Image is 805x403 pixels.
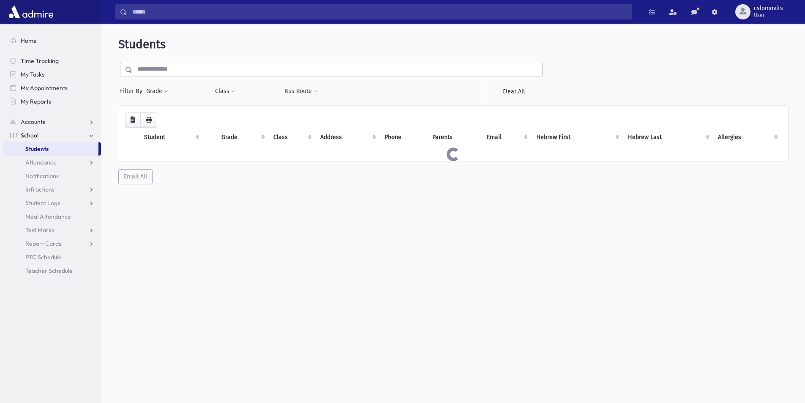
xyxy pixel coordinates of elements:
[754,5,783,12] span: cslomovits
[3,95,101,108] a: My Reports
[268,128,316,147] th: Class
[3,196,101,210] a: Student Logs
[3,237,101,250] a: Report Cards
[25,213,71,220] span: Meal Attendance
[3,156,101,169] a: Attendance
[427,128,482,147] th: Parents
[3,34,101,47] a: Home
[713,128,781,147] th: Allergies
[120,87,146,96] span: Filter By
[482,128,531,147] th: Email
[25,186,55,193] span: Infractions
[140,112,157,128] button: Print
[3,54,101,68] a: Time Tracking
[25,145,49,153] span: Students
[21,118,45,126] span: Accounts
[3,264,101,277] a: Teacher Schedule
[284,84,318,99] button: Bus Route
[21,84,68,92] span: My Appointments
[754,12,783,19] span: User
[531,128,622,147] th: Hebrew First
[3,68,101,81] a: My Tasks
[139,128,203,147] th: Student
[21,132,38,139] span: School
[25,159,57,166] span: Attendance
[3,183,101,196] a: Infractions
[484,84,543,99] a: Clear All
[25,172,59,180] span: Notifications
[3,142,98,156] a: Students
[25,240,61,247] span: Report Cards
[3,210,101,223] a: Meal Attendance
[3,250,101,264] a: PTC Schedule
[379,128,427,147] th: Phone
[3,223,101,237] a: Test Marks
[623,128,713,147] th: Hebrew Last
[125,112,141,128] button: CSV
[3,115,101,129] a: Accounts
[216,128,268,147] th: Grade
[118,37,166,51] span: Students
[3,129,101,142] a: School
[215,84,236,99] button: Class
[21,37,37,44] span: Home
[3,169,101,183] a: Notifications
[127,4,631,19] input: Search
[21,98,51,105] span: My Reports
[25,253,62,261] span: PTC Schedule
[25,226,54,234] span: Test Marks
[146,84,169,99] button: Grade
[25,267,73,274] span: Teacher Schedule
[21,71,44,78] span: My Tasks
[25,199,60,207] span: Student Logs
[118,169,153,184] button: Email All
[315,128,379,147] th: Address
[7,3,55,20] img: AdmirePro
[21,57,59,65] span: Time Tracking
[3,81,101,95] a: My Appointments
